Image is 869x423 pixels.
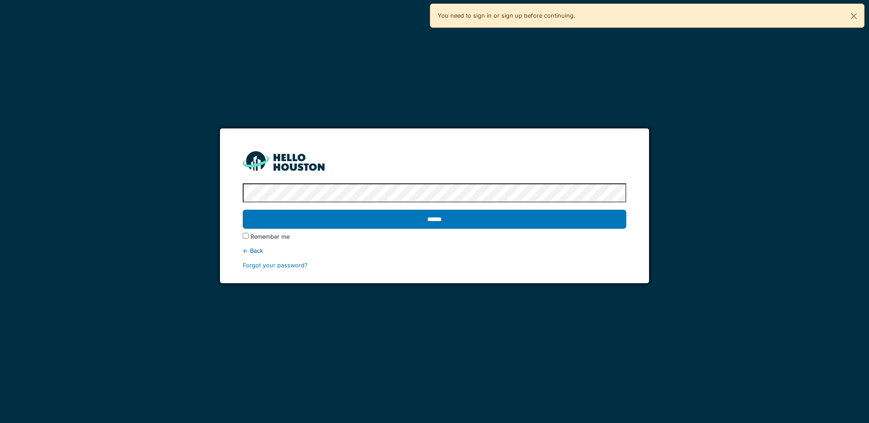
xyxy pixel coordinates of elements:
label: Remember me [250,232,290,241]
div: You need to sign in or sign up before continuing. [430,4,864,28]
button: Close [844,4,864,28]
img: HH_line-BYnF2_Hg.png [243,151,325,171]
a: Forgot your password? [243,262,308,269]
div: ← Back [243,246,626,255]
